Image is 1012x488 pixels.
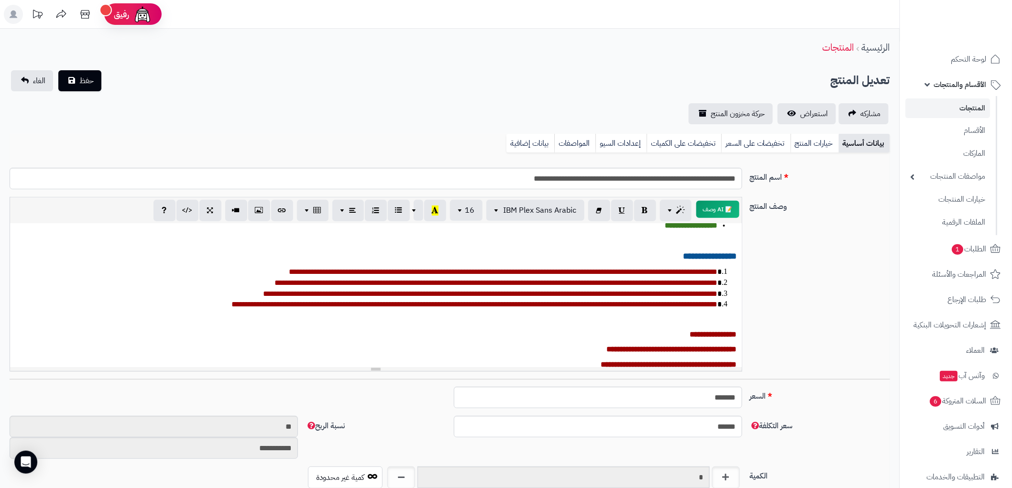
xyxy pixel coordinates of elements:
span: 16 [465,205,475,216]
a: إشعارات التحويلات البنكية [906,314,1006,336]
a: تخفيضات على السعر [721,134,791,153]
label: وصف المنتج [746,197,894,212]
a: لوحة التحكم [906,48,1006,71]
span: مشاركه [861,108,881,119]
button: 16 [450,200,483,221]
span: السلات المتروكة [929,394,987,408]
span: العملاء [967,344,985,357]
span: التقارير [967,445,985,458]
a: استعراض [778,103,836,124]
a: طلبات الإرجاع [906,288,1006,311]
h2: تعديل المنتج [831,71,890,90]
span: الغاء [33,75,45,87]
span: حفظ [79,75,94,87]
a: الطلبات1 [906,238,1006,260]
a: الملفات الرقمية [906,212,990,233]
span: المراجعات والأسئلة [933,268,987,281]
a: المراجعات والأسئلة [906,263,1006,286]
span: لوحة التحكم [951,53,987,66]
a: بيانات إضافية [506,134,554,153]
a: خيارات المنتجات [906,189,990,210]
a: المواصفات [554,134,595,153]
span: الطلبات [951,242,987,256]
span: الأقسام والمنتجات [934,78,987,91]
span: 1 [952,244,964,255]
span: رفيق [114,9,129,20]
img: ai-face.png [133,5,152,24]
div: Open Intercom Messenger [14,451,37,474]
a: الأقسام [906,120,990,141]
span: التطبيقات والخدمات [927,470,985,484]
a: وآتس آبجديد [906,364,1006,387]
span: 6 [930,396,942,407]
button: IBM Plex Sans Arabic [486,200,584,221]
a: أدوات التسويق [906,415,1006,438]
a: مواصفات المنتجات [906,166,990,187]
a: المنتجات [906,98,990,118]
a: مشاركه [839,103,889,124]
label: اسم المنتج [746,168,894,183]
a: الغاء [11,70,53,91]
a: تحديثات المنصة [25,5,49,26]
a: تخفيضات على الكميات [647,134,721,153]
a: المنتجات [823,40,854,54]
a: بيانات أساسية [839,134,890,153]
span: نسبة الربح [306,420,345,432]
label: الكمية [746,466,894,482]
a: العملاء [906,339,1006,362]
span: إشعارات التحويلات البنكية [914,318,987,332]
label: السعر [746,387,894,402]
a: التقارير [906,440,1006,463]
a: إعدادات السيو [595,134,647,153]
span: حركة مخزون المنتج [711,108,765,119]
span: وآتس آب [939,369,985,382]
span: استعراض [801,108,828,119]
a: الرئيسية [862,40,890,54]
button: 📝 AI وصف [696,201,739,218]
span: طلبات الإرجاع [948,293,987,306]
a: خيارات المنتج [791,134,839,153]
span: أدوات التسويق [944,420,985,433]
a: حركة مخزون المنتج [689,103,773,124]
a: الماركات [906,143,990,164]
span: جديد [940,371,958,381]
button: حفظ [58,70,101,91]
span: IBM Plex Sans Arabic [504,205,577,216]
a: السلات المتروكة6 [906,390,1006,412]
span: سعر التكلفة [750,420,793,432]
